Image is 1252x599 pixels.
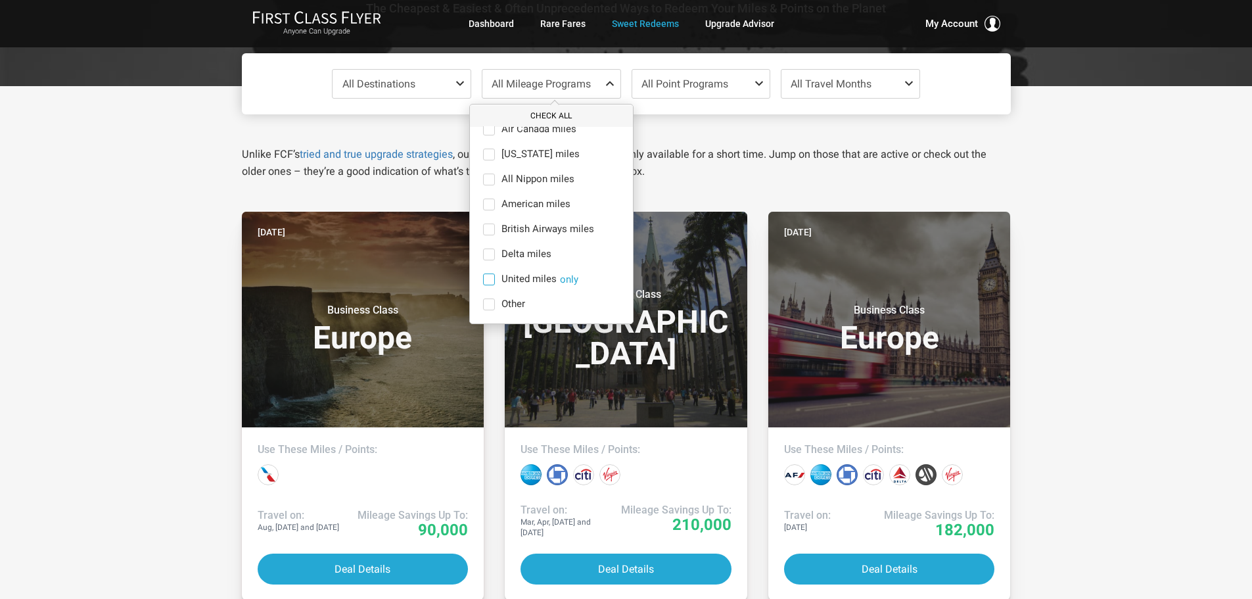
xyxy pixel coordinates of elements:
div: Marriott points [916,464,937,485]
button: Deal Details [521,554,731,585]
a: Sweet Redeems [612,12,679,36]
small: Business Class [281,304,445,317]
h3: [GEOGRAPHIC_DATA] [521,288,731,370]
div: Virgin Atlantic miles [599,464,620,485]
div: Air France miles [784,464,805,485]
div: Virgin Atlantic miles [942,464,963,485]
a: First Class FlyerAnyone Can Upgrade [252,11,381,37]
h4: Use These Miles / Points: [258,443,469,456]
span: Air Canada miles [501,124,576,135]
a: tried and true upgrade strategies [300,148,453,160]
button: Check All [470,105,633,127]
h3: Europe [784,304,995,354]
div: American miles [258,464,279,485]
small: Anyone Can Upgrade [252,27,381,36]
time: [DATE] [258,225,285,239]
div: Amex points [521,464,542,485]
div: Delta miles [889,464,910,485]
span: American miles [501,199,570,210]
small: Business Class [807,304,971,317]
span: British Airways miles [501,224,594,235]
span: All Point Programs [641,78,728,90]
a: Upgrade Advisor [705,12,774,36]
span: [US_STATE] miles [501,149,580,160]
span: All Nippon miles [501,174,574,185]
time: [DATE] [784,225,812,239]
h4: Use These Miles / Points: [784,443,995,456]
img: First Class Flyer [252,11,381,24]
div: Chase points [837,464,858,485]
h3: Europe [258,304,469,354]
span: United miles [501,274,557,285]
button: My Account [925,16,1000,32]
div: Citi points [863,464,884,485]
div: Citi points [573,464,594,485]
span: My Account [925,16,978,32]
button: United miles [560,274,578,285]
a: Rare Fares [540,12,586,36]
span: Delta miles [501,249,551,260]
span: Other [501,299,525,310]
div: Chase points [547,464,568,485]
div: Amex points [810,464,831,485]
button: Deal Details [258,554,469,585]
span: All Mileage Programs [492,78,591,90]
span: All Destinations [342,78,415,90]
h4: Use These Miles / Points: [521,443,731,456]
a: Dashboard [469,12,514,36]
button: Deal Details [784,554,995,585]
p: Unlike FCF’s , our Daily Alerts (below) are usually only available for a short time. Jump on thos... [242,146,1011,180]
span: All Travel Months [791,78,871,90]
